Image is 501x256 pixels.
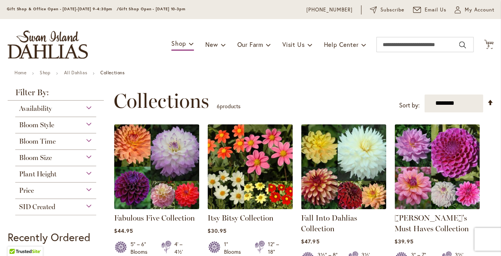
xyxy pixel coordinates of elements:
button: 3 [484,40,493,50]
span: Our Farm [237,40,263,48]
label: Sort by: [399,98,420,112]
span: SID Created [19,203,55,211]
a: Itsy Bitsy Collection [208,203,293,211]
a: Heather's Must Haves Collection [395,203,480,211]
span: Availability [19,104,52,113]
img: Heather's Must Haves Collection [395,124,480,209]
span: Plant Height [19,170,56,178]
span: Visit Us [282,40,304,48]
a: Fabulous Five Collection [114,203,199,211]
span: 3 [487,43,490,48]
span: My Account [464,6,494,14]
a: [PERSON_NAME]'s Must Haves Collection [395,213,469,233]
a: Home [14,70,26,75]
strong: Recently Ordered [8,230,90,244]
img: Fall Into Dahlias Collection [301,124,386,209]
span: Bloom Style [19,121,54,129]
span: Gift Shop & Office Open - [DATE]-[DATE] 9-4:30pm / [7,6,119,11]
a: Itsy Bitsy Collection [208,213,274,222]
a: Fall Into Dahlias Collection [301,213,357,233]
span: Shop [171,39,186,47]
iframe: Launch Accessibility Center [6,229,27,250]
span: Price [19,186,34,195]
a: Fall Into Dahlias Collection [301,203,386,211]
span: New [205,40,218,48]
span: $39.95 [395,238,413,245]
button: My Account [454,6,494,14]
span: Bloom Size [19,154,52,162]
a: Fabulous Five Collection [114,213,195,222]
span: Bloom Time [19,137,56,146]
a: Subscribe [370,6,404,14]
span: 6 [217,102,220,110]
span: Subscribe [380,6,404,14]
img: Itsy Bitsy Collection [208,124,293,209]
span: $30.95 [208,227,227,234]
a: Email Us [413,6,446,14]
p: products [217,100,240,112]
span: $44.95 [114,227,133,234]
span: Help Center [324,40,358,48]
strong: Collections [100,70,125,75]
strong: Filter By: [8,88,104,101]
a: store logo [8,30,88,59]
a: All Dahlias [64,70,87,75]
a: [PHONE_NUMBER] [306,6,353,14]
img: Fabulous Five Collection [114,124,199,209]
span: Gift Shop Open - [DATE] 10-3pm [119,6,185,11]
span: Email Us [425,6,446,14]
span: $47.95 [301,238,319,245]
a: Shop [40,70,50,75]
span: Collections [114,90,209,112]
